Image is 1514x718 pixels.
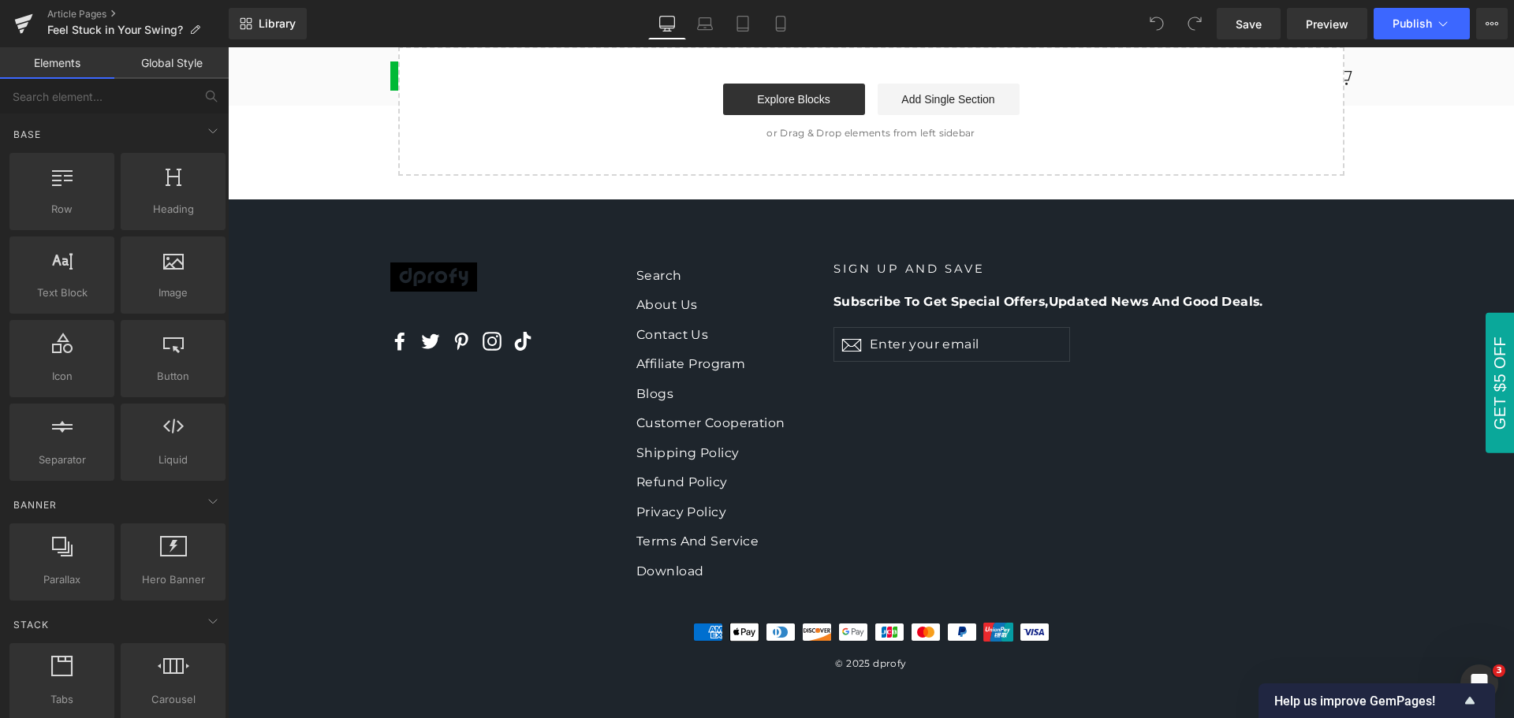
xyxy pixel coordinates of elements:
strong: Subscribe To Get Special Offers,Updated News And Good Deals. [606,247,1035,262]
a: Search [408,215,582,241]
span: Hero Banner [125,571,221,588]
span: Preview [1306,16,1348,32]
span: Image [125,285,221,301]
span: Liquid [125,452,221,468]
span: Parallax [14,571,110,588]
span: © 2025 dprofy [601,608,685,623]
span: Library [259,17,296,31]
a: Terms And Service [408,481,582,507]
a: Preview [1287,8,1367,39]
a: Blogs [408,333,582,359]
span: Help us improve GemPages! [1274,694,1460,709]
span: Icon [14,368,110,385]
a: Affiliate Program [408,303,582,329]
a: Explore Blocks [495,36,637,68]
button: More [1476,8,1508,39]
a: Customer Cooperation [408,363,582,389]
span: Feel Stuck in Your Swing? [47,24,183,36]
span: Carousel [125,691,221,708]
a: Privacy Policy [408,452,582,478]
a: Global Style [114,47,229,79]
a: About Us [408,244,582,270]
img: dprofy [162,215,249,244]
span: Button [125,368,221,385]
a: Contact Us [408,274,582,300]
input: Enter your email [606,280,842,314]
span: Text Block [14,285,110,301]
img: website_grey.svg [25,41,38,55]
a: Add Single Section [650,36,792,68]
span: Save [1236,16,1262,32]
a: Download [408,511,582,537]
a: Shipping Policy [408,392,582,419]
span: 3 [1493,664,1505,677]
span: Publish [1393,17,1432,30]
iframe: Intercom live chat [1460,664,1498,702]
a: Mobile [762,8,800,39]
span: Separator [14,452,110,468]
button: Undo [1141,8,1173,39]
a: Refund Policy [408,422,582,448]
img: logo_orange.svg [25,25,38,38]
div: 关键词（按流量） [178,95,259,105]
span: Heading [125,201,221,218]
span: Stack [12,617,50,632]
span: Banner [12,497,58,512]
img: tab_keywords_by_traffic_grey.svg [161,93,173,106]
a: Article Pages [47,8,229,20]
div: 域名概述 [81,95,121,105]
a: Desktop [648,8,686,39]
img: tab_domain_overview_orange.svg [64,93,76,106]
a: Tablet [724,8,762,39]
a: New Library [229,8,307,39]
span: Base [12,127,43,142]
button: Publish [1374,8,1470,39]
a: Laptop [686,8,724,39]
button: Redo [1179,8,1210,39]
p: or Drag & Drop elements from left sidebar [196,80,1091,91]
p: SIGN UP AND SAVE [606,215,1094,229]
div: 域名: [DOMAIN_NAME] [41,41,160,55]
div: v 4.0.25 [44,25,77,38]
span: Row [14,201,110,218]
span: Tabs [14,691,110,708]
button: Show survey - Help us improve GemPages! [1274,691,1479,710]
